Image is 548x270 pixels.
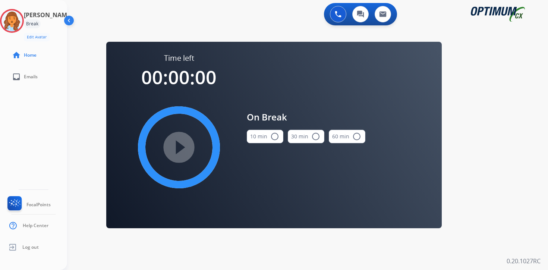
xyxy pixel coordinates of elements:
[12,72,21,81] mat-icon: inbox
[24,19,41,28] div: Break
[288,130,324,143] button: 30 min
[164,53,194,63] span: Time left
[311,132,320,141] mat-icon: radio_button_unchecked
[247,130,283,143] button: 10 min
[22,244,39,250] span: Log out
[507,257,541,266] p: 0.20.1027RC
[24,74,38,80] span: Emails
[270,132,279,141] mat-icon: radio_button_unchecked
[24,52,37,58] span: Home
[23,223,48,229] span: Help Center
[24,33,50,41] button: Edit Avatar
[352,132,361,141] mat-icon: radio_button_unchecked
[6,196,51,213] a: FocalPoints
[141,65,217,90] span: 00:00:00
[24,10,72,19] h3: [PERSON_NAME]
[12,51,21,60] mat-icon: home
[247,110,365,124] span: On Break
[329,130,365,143] button: 60 min
[26,202,51,208] span: FocalPoints
[1,10,22,31] img: avatar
